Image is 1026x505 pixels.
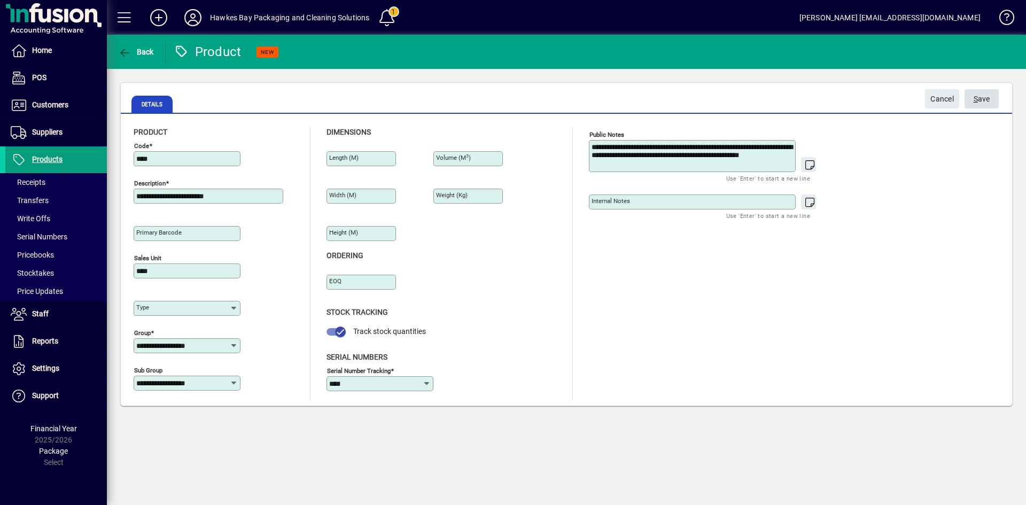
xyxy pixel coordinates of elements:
[136,229,182,236] mat-label: Primary barcode
[5,328,107,355] a: Reports
[32,337,58,345] span: Reports
[5,301,107,328] a: Staff
[5,264,107,282] a: Stocktakes
[174,43,242,60] div: Product
[176,8,210,27] button: Profile
[327,128,371,136] span: Dimensions
[592,197,630,205] mat-label: Internal Notes
[925,89,959,108] button: Cancel
[115,42,157,61] button: Back
[436,154,471,161] mat-label: Volume (m )
[107,42,166,61] app-page-header-button: Back
[327,367,391,374] mat-label: Serial Number tracking
[39,447,68,455] span: Package
[5,65,107,91] a: POS
[142,8,176,27] button: Add
[353,327,426,336] span: Track stock quantities
[327,251,363,260] span: Ordering
[329,191,356,199] mat-label: Width (m)
[30,424,77,433] span: Financial Year
[329,229,358,236] mat-label: Height (m)
[726,209,810,222] mat-hint: Use 'Enter' to start a new line
[32,73,46,82] span: POS
[32,46,52,55] span: Home
[11,196,49,205] span: Transfers
[261,49,274,56] span: NEW
[436,191,468,199] mat-label: Weight (Kg)
[134,367,162,374] mat-label: Sub group
[32,391,59,400] span: Support
[134,128,167,136] span: Product
[329,154,359,161] mat-label: Length (m)
[5,246,107,264] a: Pricebooks
[32,128,63,136] span: Suppliers
[11,214,50,223] span: Write Offs
[11,178,45,187] span: Receipts
[974,90,990,108] span: ave
[5,355,107,382] a: Settings
[974,95,978,103] span: S
[5,282,107,300] a: Price Updates
[329,277,341,285] mat-label: EOQ
[134,142,149,150] mat-label: Code
[118,48,154,56] span: Back
[5,209,107,228] a: Write Offs
[11,287,63,296] span: Price Updates
[5,119,107,146] a: Suppliers
[5,191,107,209] a: Transfers
[327,353,387,361] span: Serial Numbers
[134,254,161,262] mat-label: Sales unit
[32,100,68,109] span: Customers
[5,92,107,119] a: Customers
[11,232,67,241] span: Serial Numbers
[466,153,469,159] sup: 3
[5,228,107,246] a: Serial Numbers
[131,96,173,113] span: Details
[134,180,166,187] mat-label: Description
[134,329,151,337] mat-label: Group
[5,37,107,64] a: Home
[32,309,49,318] span: Staff
[32,364,59,372] span: Settings
[11,269,54,277] span: Stocktakes
[799,9,981,26] div: [PERSON_NAME] [EMAIL_ADDRESS][DOMAIN_NAME]
[5,173,107,191] a: Receipts
[726,172,810,184] mat-hint: Use 'Enter' to start a new line
[5,383,107,409] a: Support
[965,89,999,108] button: Save
[327,308,388,316] span: Stock Tracking
[32,155,63,164] span: Products
[210,9,370,26] div: Hawkes Bay Packaging and Cleaning Solutions
[991,2,1013,37] a: Knowledge Base
[589,131,624,138] mat-label: Public Notes
[11,251,54,259] span: Pricebooks
[136,304,149,311] mat-label: Type
[930,90,954,108] span: Cancel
